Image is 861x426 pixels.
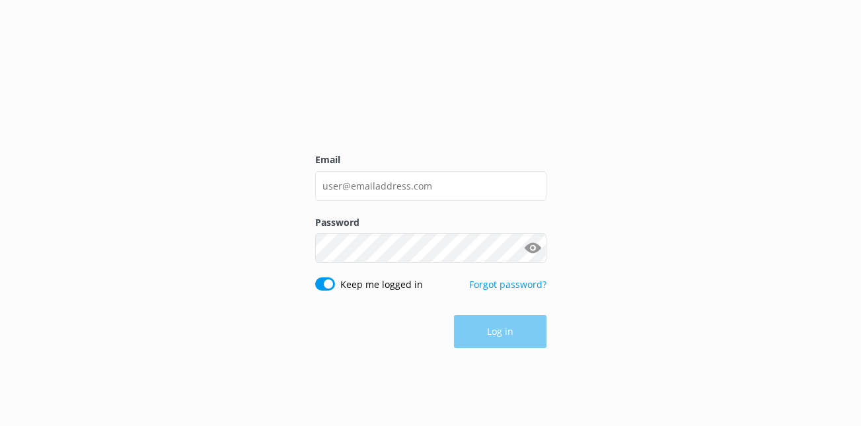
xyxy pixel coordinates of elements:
[315,153,546,167] label: Email
[340,277,423,292] label: Keep me logged in
[469,278,546,291] a: Forgot password?
[315,215,546,230] label: Password
[315,171,546,201] input: user@emailaddress.com
[520,235,546,262] button: Show password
